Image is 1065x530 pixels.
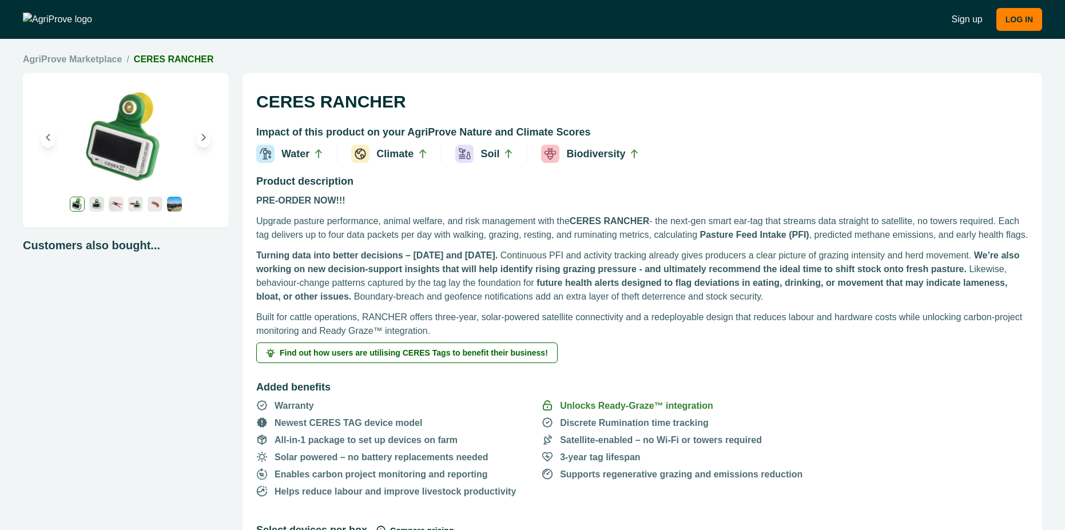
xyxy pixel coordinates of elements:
p: Climate [376,146,414,162]
p: 3-year tag lifespan [560,451,641,464]
img: A CERES RANCHER activation tool [148,197,162,212]
img: A CERES RANCHER APPLICATOR [109,197,124,212]
strong: Turning data into better decisions – [DATE] and [DATE]. [256,250,498,260]
a: AgriProve Marketplace [23,53,122,66]
p: Built for cattle operations, RANCHER offers three-year, solar-powered satellite connectivity and ... [256,310,1028,338]
img: A single CERES RANCHER device [89,197,104,212]
span: Find out how users are utilising CERES Tags to benefit their business! [280,349,548,357]
img: AgriProve logo [23,13,92,26]
p: Warranty [275,399,314,413]
a: Sign up [952,13,983,26]
p: Biodiversity [566,146,625,162]
p: Customers also bought... [23,237,229,254]
p: Satellite-enabled – no Wi-Fi or towers required [560,433,762,447]
img: A CERES RANCHER applicator [128,197,143,212]
strong: Pasture Feed Intake (PFI) [700,230,809,240]
h2: Product description [256,174,1028,194]
button: LOG IN [996,8,1042,31]
p: Unlocks Ready-Graze™ integration [560,399,713,413]
strong: We’re also working on new decision-support insights that will help identify rising grazing pressu... [256,250,1019,274]
p: Supports regenerative grazing and emissions reduction [560,468,802,481]
button: Find out how users are utilising CERES Tags to benefit their business! [256,342,558,363]
p: Enables carbon project monitoring and reporting [275,468,487,481]
p: Continuous PFI and activity tracking already gives producers a clear picture of grazing intensity... [256,249,1028,304]
button: Next image [197,127,210,148]
img: A single CERES RANCHER device [37,87,215,188]
a: CERES RANCHER [134,54,214,64]
strong: PRE-ORDER NOW!!! [256,196,345,205]
span: / [126,53,129,66]
p: Solar powered – no battery replacements needed [275,451,488,464]
h2: Added benefits [256,368,1028,399]
button: Previous image [41,127,55,148]
p: All-in-1 package to set up devices on farm [275,433,458,447]
h2: Impact of this product on your AgriProve Nature and Climate Scores [256,123,1028,145]
img: A single CERES RANCHER device [70,197,85,212]
h1: CERES RANCHER [256,87,1028,123]
p: Water [281,146,309,162]
nav: breadcrumb [23,53,1042,66]
p: Helps reduce labour and improve livestock productivity [275,485,516,499]
strong: future health alerts designed to flag deviations in eating, drinking, or movement that may indica... [256,278,1007,301]
p: Upgrade pasture performance, animal welfare, and risk management with the - the next-gen smart ea... [256,214,1028,242]
p: Soil [480,146,499,162]
strong: CERES RANCHER [570,216,650,226]
p: Newest CERES TAG device model [275,416,422,430]
p: Discrete Rumination time tracking [560,416,709,430]
img: CERES RANCHER devices applied to the ears of cows [167,197,182,212]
